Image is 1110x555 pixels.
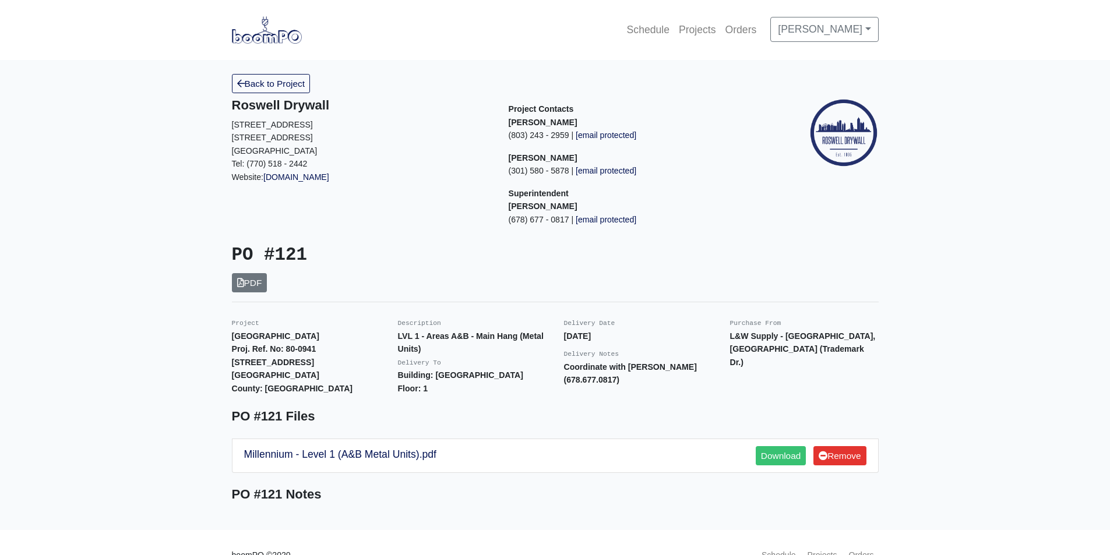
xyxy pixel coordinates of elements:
[674,17,721,43] a: Projects
[509,213,768,227] p: (678) 677 - 0817 |
[721,17,762,43] a: Orders
[730,320,781,327] small: Purchase From
[232,344,316,353] strong: Proj. Ref. No: 80-0941
[509,104,574,114] span: Project Contacts
[232,331,319,341] strong: [GEOGRAPHIC_DATA]
[232,320,259,327] small: Project
[576,130,636,140] span: [email protected]
[232,273,267,292] a: PDF
[509,129,768,142] p: (803) 243 - 2959 |
[564,331,591,341] strong: [DATE]
[232,487,879,502] h5: PO #121 Notes
[564,320,615,327] small: Delivery Date
[232,118,491,132] p: [STREET_ADDRESS]
[813,446,866,465] a: Remove
[398,370,523,380] strong: Building: [GEOGRAPHIC_DATA]
[398,320,441,327] small: Description
[232,98,491,113] h5: Roswell Drywall
[232,409,879,424] h5: PO #121 Files
[509,118,577,127] strong: [PERSON_NAME]
[509,189,569,198] span: Superintendent
[564,362,697,385] strong: Coordinate with [PERSON_NAME] (678.677.0817)
[232,358,315,367] strong: [STREET_ADDRESS]
[232,98,491,183] div: Website:
[573,166,636,175] a: [email protected]
[398,384,428,393] strong: Floor: 1
[232,370,319,380] strong: [GEOGRAPHIC_DATA]
[398,331,544,354] strong: LVL 1 - Areas A&B - Main Hang (Metal Units)
[232,245,547,266] h3: PO #121
[509,153,577,162] strong: [PERSON_NAME]
[232,144,491,158] p: [GEOGRAPHIC_DATA]
[756,446,806,465] a: Download
[770,17,878,41] a: [PERSON_NAME]
[232,16,302,43] img: boomPO
[576,215,636,224] span: [email protected]
[232,384,353,393] strong: County: [GEOGRAPHIC_DATA]
[232,157,491,171] p: Tel: (770) 518 - 2442
[564,351,619,358] small: Delivery Notes
[622,17,674,43] a: Schedule
[263,172,329,182] a: [DOMAIN_NAME]
[232,131,491,144] p: [STREET_ADDRESS]
[244,448,437,460] a: Millennium - Level 1 (A&B Metal Units).pdf
[232,74,311,93] a: Back to Project
[730,330,879,369] p: L&W Supply - [GEOGRAPHIC_DATA], [GEOGRAPHIC_DATA] (Trademark Dr.)
[573,215,636,224] a: [email protected]
[398,359,441,366] small: Delivery To
[509,164,768,178] p: (301) 580 - 5878 |
[576,166,636,175] span: [email protected]
[509,202,577,211] strong: [PERSON_NAME]
[573,130,636,140] a: [email protected]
